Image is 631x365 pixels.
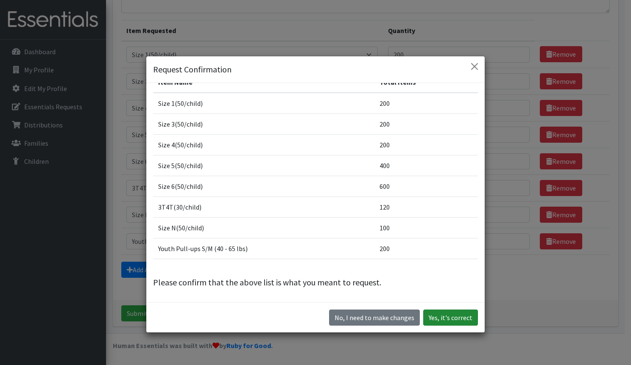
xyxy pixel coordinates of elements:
td: Size N(50/child) [153,218,374,238]
td: 200 [374,135,478,155]
button: Yes, it's correct [423,310,478,326]
h5: Request Confirmation [153,63,232,76]
td: Youth Pull-ups S/M (40 - 65 lbs) [153,238,374,259]
td: 600 [374,176,478,197]
button: No I need to make changes [329,310,420,326]
td: Size 1(50/child) [153,93,374,114]
td: 100 [374,218,478,238]
td: Size 4(50/child) [153,135,374,155]
td: Size 5(50/child) [153,155,374,176]
td: 200 [374,93,478,114]
p: Please confirm that the above list is what you meant to request. [153,276,478,289]
td: Size 3(50/child) [153,114,374,135]
td: 400 [374,155,478,176]
td: 200 [374,114,478,135]
td: 200 [374,238,478,259]
button: Close [468,60,481,73]
td: Size 6(50/child) [153,176,374,197]
td: 120 [374,197,478,218]
td: 3T4T(30/child) [153,197,374,218]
